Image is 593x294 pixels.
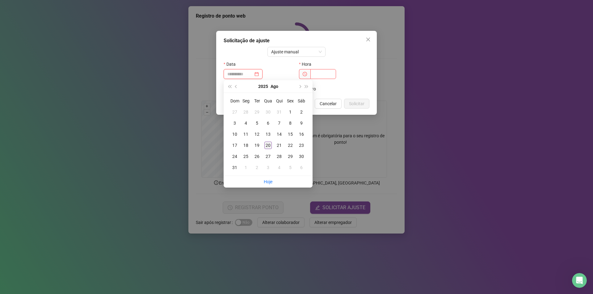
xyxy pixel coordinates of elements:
[285,95,296,106] th: Sex
[298,108,305,116] div: 2
[296,80,303,93] button: next-year
[224,59,240,69] label: Data
[274,151,285,162] td: 2025-08-28
[251,118,263,129] td: 2025-08-05
[264,164,272,171] div: 3
[251,140,263,151] td: 2025-08-19
[287,130,294,138] div: 15
[229,118,240,129] td: 2025-08-03
[275,153,283,160] div: 28
[253,153,261,160] div: 26
[298,153,305,160] div: 30
[242,153,250,160] div: 25
[231,153,238,160] div: 24
[242,119,250,127] div: 4
[285,129,296,140] td: 2025-08-15
[264,108,272,116] div: 30
[285,140,296,151] td: 2025-08-22
[251,129,263,140] td: 2025-08-12
[287,119,294,127] div: 8
[366,37,371,42] span: close
[224,37,369,44] div: Solicitação de ajuste
[274,118,285,129] td: 2025-08-07
[253,164,261,171] div: 2
[275,142,283,149] div: 21
[253,130,261,138] div: 12
[231,108,238,116] div: 27
[240,140,251,151] td: 2025-08-18
[264,119,272,127] div: 6
[264,130,272,138] div: 13
[275,130,283,138] div: 14
[229,95,240,106] th: Dom
[296,162,307,173] td: 2025-09-06
[274,129,285,140] td: 2025-08-14
[264,179,272,184] a: Hoje
[240,129,251,140] td: 2025-08-11
[363,35,373,44] button: Close
[344,99,369,109] button: Solicitar
[298,130,305,138] div: 16
[226,80,233,93] button: super-prev-year
[263,151,274,162] td: 2025-08-27
[303,72,307,76] span: clock-circle
[263,162,274,173] td: 2025-09-03
[264,142,272,149] div: 20
[251,95,263,106] th: Ter
[240,95,251,106] th: Seg
[296,118,307,129] td: 2025-08-09
[231,164,238,171] div: 31
[242,164,250,171] div: 1
[240,162,251,173] td: 2025-09-01
[251,151,263,162] td: 2025-08-26
[298,119,305,127] div: 9
[285,118,296,129] td: 2025-08-08
[275,119,283,127] div: 7
[242,142,250,149] div: 18
[263,95,274,106] th: Qua
[287,153,294,160] div: 29
[274,106,285,118] td: 2025-07-31
[303,80,310,93] button: super-next-year
[263,106,274,118] td: 2025-07-30
[296,129,307,140] td: 2025-08-16
[258,80,268,93] button: year panel
[287,142,294,149] div: 22
[231,130,238,138] div: 10
[296,140,307,151] td: 2025-08-23
[285,151,296,162] td: 2025-08-29
[287,164,294,171] div: 5
[229,106,240,118] td: 2025-07-27
[229,151,240,162] td: 2025-08-24
[251,106,263,118] td: 2025-07-29
[240,151,251,162] td: 2025-08-25
[231,142,238,149] div: 17
[275,108,283,116] div: 31
[274,95,285,106] th: Qui
[240,118,251,129] td: 2025-08-04
[572,273,587,288] iframe: Intercom live chat
[263,118,274,129] td: 2025-08-06
[298,164,305,171] div: 6
[253,119,261,127] div: 5
[242,130,250,138] div: 11
[320,100,337,107] span: Cancelar
[285,162,296,173] td: 2025-09-05
[229,140,240,151] td: 2025-08-17
[229,129,240,140] td: 2025-08-10
[275,164,283,171] div: 4
[253,108,261,116] div: 29
[263,140,274,151] td: 2025-08-20
[296,151,307,162] td: 2025-08-30
[274,162,285,173] td: 2025-09-04
[274,140,285,151] td: 2025-08-21
[296,106,307,118] td: 2025-08-02
[287,108,294,116] div: 1
[240,106,251,118] td: 2025-07-28
[264,153,272,160] div: 27
[229,162,240,173] td: 2025-08-31
[253,142,261,149] div: 19
[231,119,238,127] div: 3
[298,142,305,149] div: 23
[285,106,296,118] td: 2025-08-01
